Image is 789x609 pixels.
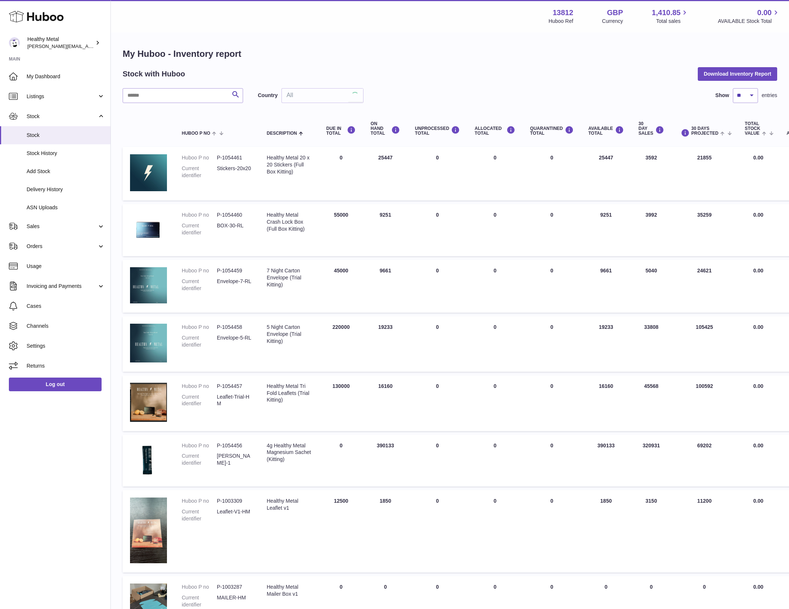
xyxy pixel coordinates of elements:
span: Total stock value [745,121,760,136]
img: product image [130,498,167,563]
dd: P-1054459 [217,267,252,274]
span: Stock [27,113,97,120]
dd: Leaflet-Trial-HM [217,393,252,407]
span: 0 [550,584,553,590]
div: Healthy Metal Mailer Box v1 [267,584,311,598]
img: product image [130,324,167,362]
span: Orders [27,243,97,250]
dt: Current identifier [182,222,217,236]
span: 1,410.85 [652,8,681,18]
button: Download Inventory Report [698,67,777,80]
td: 24621 [672,260,738,313]
div: Huboo Ref [549,18,573,25]
td: 0 [467,375,523,431]
td: 0 [407,204,467,256]
span: 0.00 [753,212,763,218]
dt: Huboo P no [182,584,217,591]
span: 0.00 [753,443,763,448]
td: 0 [467,490,523,572]
span: 30 DAYS PROJECTED [691,126,718,136]
td: 0 [319,147,363,200]
img: product image [130,154,167,191]
td: 16160 [363,375,407,431]
td: 390133 [363,435,407,487]
td: 5040 [631,260,672,313]
dt: Current identifier [182,508,217,522]
span: ASN Uploads [27,204,105,211]
dd: Leaflet-V1-HM [217,508,252,522]
dd: Envelope-7-RL [217,278,252,292]
div: 4g Healthy Metal Magnesium Sachet (Kitting) [267,442,311,463]
td: 0 [407,147,467,200]
div: QUARANTINED Total [530,126,574,136]
dt: Current identifier [182,278,217,292]
td: 0 [319,435,363,487]
div: Healthy Metal Crash Lock Box (Full Box Kitting) [267,211,311,233]
span: entries [762,92,777,99]
dd: BOX-30-RL [217,222,252,236]
td: 320931 [631,435,672,487]
span: Listings [27,93,97,100]
strong: GBP [607,8,623,18]
div: Healthy Metal 20 x 20 Stickers (Full Box Kitting) [267,154,311,175]
dt: Huboo P no [182,442,217,449]
span: 0.00 [753,324,763,330]
span: 0.00 [753,584,763,590]
td: 25447 [581,147,631,200]
td: 100592 [672,375,738,431]
td: 45568 [631,375,672,431]
a: 0.00 AVAILABLE Stock Total [718,8,780,25]
div: 7 Night Carton Envelope (Trial Kitting) [267,267,311,288]
img: product image [130,442,167,478]
dt: Current identifier [182,393,217,407]
dt: Huboo P no [182,211,217,219]
dt: Huboo P no [182,324,217,331]
td: 0 [467,204,523,256]
dd: P-1054457 [217,383,252,390]
td: 9661 [363,260,407,313]
span: 0 [550,443,553,448]
img: jose@healthy-metal.com [9,37,20,48]
td: 0 [467,147,523,200]
dd: P-1054460 [217,211,252,219]
td: 0 [407,490,467,572]
td: 12500 [319,490,363,572]
img: product image [130,211,167,247]
span: Delivery History [27,186,105,193]
span: Stock History [27,150,105,157]
span: 0.00 [757,8,772,18]
td: 390133 [581,435,631,487]
td: 0 [407,260,467,313]
td: 55000 [319,204,363,256]
span: 0 [550,212,553,218]
td: 105425 [672,316,738,372]
span: Cases [27,303,105,310]
span: Sales [27,223,97,230]
span: 0 [550,324,553,330]
span: AVAILABLE Stock Total [718,18,780,25]
div: ALLOCATED Total [475,126,515,136]
span: 0.00 [753,268,763,273]
label: Country [258,92,278,99]
span: Huboo P no [182,131,210,136]
span: Description [267,131,297,136]
td: 3992 [631,204,672,256]
td: 0 [467,316,523,372]
strong: 13812 [553,8,573,18]
td: 9251 [363,204,407,256]
span: My Dashboard [27,73,105,80]
td: 21855 [672,147,738,200]
td: 11200 [672,490,738,572]
td: 45000 [319,260,363,313]
span: 0.00 [753,155,763,161]
div: Healthy Metal Tri Fold Leaflets (Trial Kitting) [267,383,311,404]
td: 1850 [581,490,631,572]
label: Show [715,92,729,99]
dt: Current identifier [182,334,217,348]
img: product image [130,383,167,422]
dd: P-1054461 [217,154,252,161]
span: [PERSON_NAME][EMAIL_ADDRESS][DOMAIN_NAME] [27,43,148,49]
span: Total sales [656,18,689,25]
div: 5 Night Carton Envelope (Trial Kitting) [267,324,311,345]
span: Stock [27,132,105,139]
